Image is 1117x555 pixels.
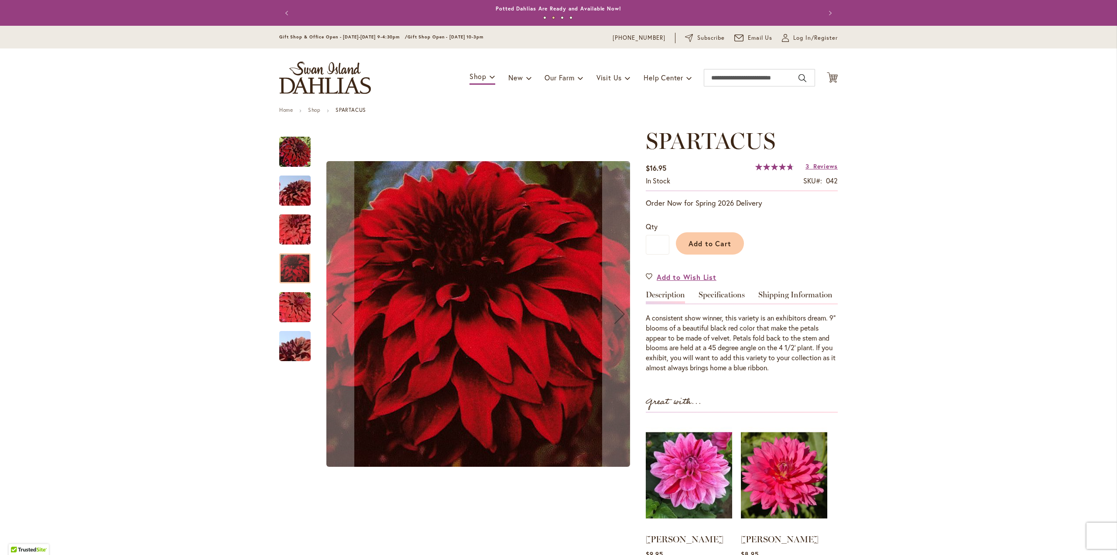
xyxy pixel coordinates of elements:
strong: Great with... [646,395,702,409]
img: Spartacus [264,170,326,212]
a: store logo [279,62,371,94]
strong: SPARTACUS [336,107,366,113]
button: 4 of 4 [569,16,572,19]
div: 96% [755,163,794,170]
span: Help Center [644,73,683,82]
span: Qty [646,222,658,231]
div: Spartacus [279,128,319,167]
a: Potted Dahlias Are Ready and Available Now! [496,5,621,12]
span: Gift Shop Open - [DATE] 10-3pm [408,34,483,40]
a: Home [279,107,293,113]
div: 042 [826,176,838,186]
div: Detailed Product Info [646,291,838,373]
a: Log In/Register [782,34,838,42]
span: Visit Us [596,73,622,82]
a: Specifications [699,291,745,303]
button: Add to Cart [676,232,744,255]
span: Log In/Register [793,34,838,42]
img: Spartacus [264,209,326,251]
button: Next [820,4,838,22]
div: SpartacusSpartacusSpartacus [319,128,637,500]
a: Add to Wish List [646,272,716,282]
button: 2 of 4 [552,16,555,19]
a: [PHONE_NUMBER] [613,34,665,42]
span: Our Farm [545,73,574,82]
div: Spartacus [279,206,319,245]
span: SPARTACUS [646,127,775,155]
iframe: Launch Accessibility Center [7,524,31,548]
a: Shop [308,107,320,113]
button: Next [602,128,637,500]
a: Email Us [734,34,773,42]
img: Spartacus [264,286,326,328]
a: [PERSON_NAME] [646,534,723,545]
div: Spartacus [279,245,319,283]
p: Order Now for Spring 2026 Delivery [646,198,838,208]
span: 3 [805,162,809,170]
div: Spartacus [319,128,637,500]
button: 3 of 4 [561,16,564,19]
div: Product Images [319,128,677,500]
div: Spartacus [279,322,311,361]
span: Subscribe [697,34,725,42]
span: In stock [646,176,670,185]
img: Spartacus [326,161,630,467]
div: Spartacus [279,283,319,322]
button: Previous [279,4,297,22]
span: Add to Cart [689,239,732,248]
a: 3 Reviews [805,162,838,170]
img: CHA CHING [646,421,732,530]
span: Email Us [748,34,773,42]
a: Subscribe [685,34,725,42]
span: Gift Shop & Office Open - [DATE]-[DATE] 9-4:30pm / [279,34,408,40]
a: Description [646,291,685,303]
button: Previous [319,128,354,500]
img: Spartacus [279,136,311,168]
a: [PERSON_NAME] [741,534,819,545]
span: Reviews [813,162,838,170]
a: Shipping Information [758,291,833,303]
span: Add to Wish List [657,272,716,282]
img: JENNA [741,421,827,530]
div: A consistent show winner, this variety is an exhibitors dream. 9" blooms of a beautiful black red... [646,313,838,373]
span: New [508,73,523,82]
span: $16.95 [646,163,666,172]
div: Availability [646,176,670,186]
span: Shop [469,72,487,81]
img: Spartacus [264,325,326,367]
div: Spartacus [279,167,319,206]
button: 1 of 4 [543,16,546,19]
strong: SKU [803,176,822,185]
